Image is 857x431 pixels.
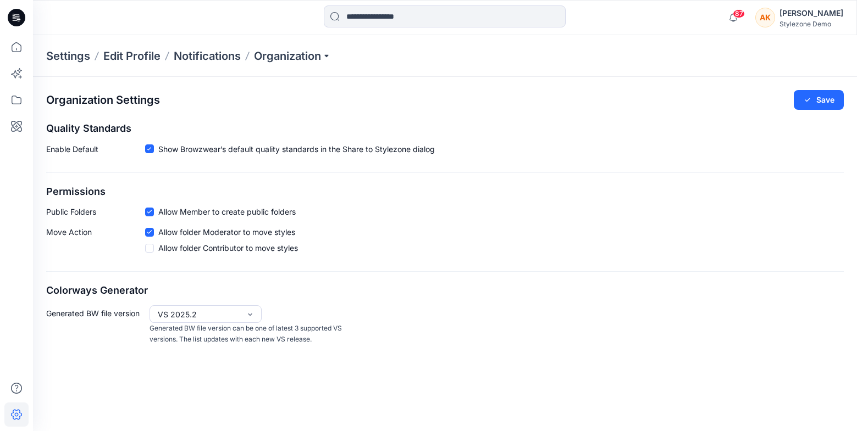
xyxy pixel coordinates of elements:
p: Public Folders [46,206,145,217]
div: Stylezone Demo [779,20,843,28]
span: Allow Member to create public folders [158,206,296,217]
span: Allow folder Moderator to move styles [158,226,295,238]
h2: Organization Settings [46,94,160,107]
p: Enable Default [46,143,145,159]
span: 87 [733,9,745,18]
p: Generated BW file version [46,305,145,345]
p: Generated BW file version can be one of latest 3 supported VS versions. The list updates with eac... [150,323,345,345]
p: Move Action [46,226,145,258]
h2: Permissions [46,186,844,198]
a: Notifications [174,48,241,64]
div: VS 2025.2 [158,309,240,320]
a: Edit Profile [103,48,161,64]
span: Show Browzwear’s default quality standards in the Share to Stylezone dialog [158,143,435,155]
span: Allow folder Contributor to move styles [158,242,298,254]
p: Settings [46,48,90,64]
button: Save [794,90,844,110]
div: AK [755,8,775,27]
div: [PERSON_NAME] [779,7,843,20]
h2: Colorways Generator [46,285,844,296]
h2: Quality Standards [46,123,844,135]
